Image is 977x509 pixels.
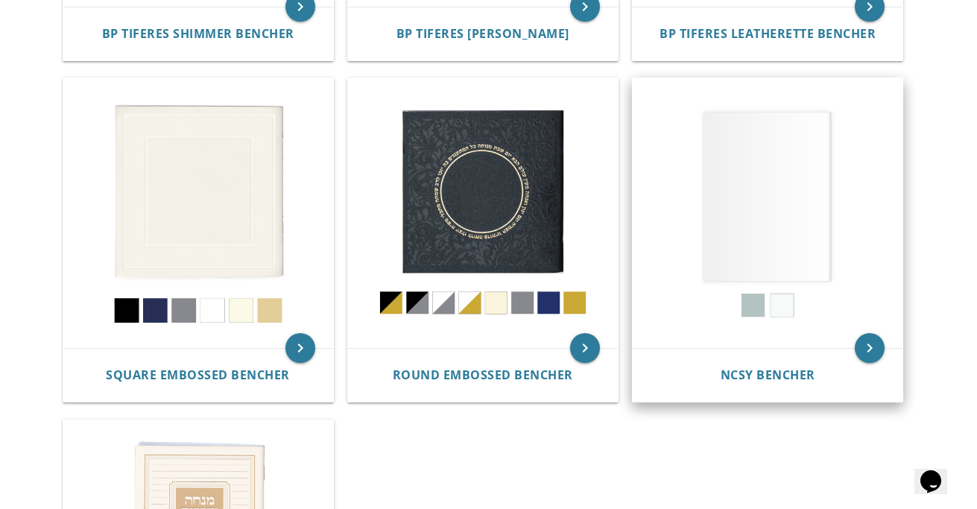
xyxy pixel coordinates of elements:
a: keyboard_arrow_right [570,333,600,363]
a: keyboard_arrow_right [285,333,315,363]
span: BP Tiferes Shimmer Bencher [102,25,294,42]
img: Square Embossed Bencher [63,78,333,348]
a: Square Embossed Bencher [106,368,290,382]
span: BP Tiferes [PERSON_NAME] [396,25,569,42]
img: Round Embossed Bencher [348,78,618,348]
a: BP Tiferes Leatherette Bencher [660,27,876,41]
span: Round Embossed Bencher [393,367,573,383]
a: Round Embossed Bencher [393,368,573,382]
span: NCSY Bencher [721,367,815,383]
iframe: chat widget [914,449,962,494]
span: Square Embossed Bencher [106,367,290,383]
img: NCSY Bencher [633,78,902,348]
a: BP Tiferes Shimmer Bencher [102,27,294,41]
a: BP Tiferes [PERSON_NAME] [396,27,569,41]
span: BP Tiferes Leatherette Bencher [660,25,876,42]
a: keyboard_arrow_right [855,333,885,363]
a: NCSY Bencher [721,368,815,382]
